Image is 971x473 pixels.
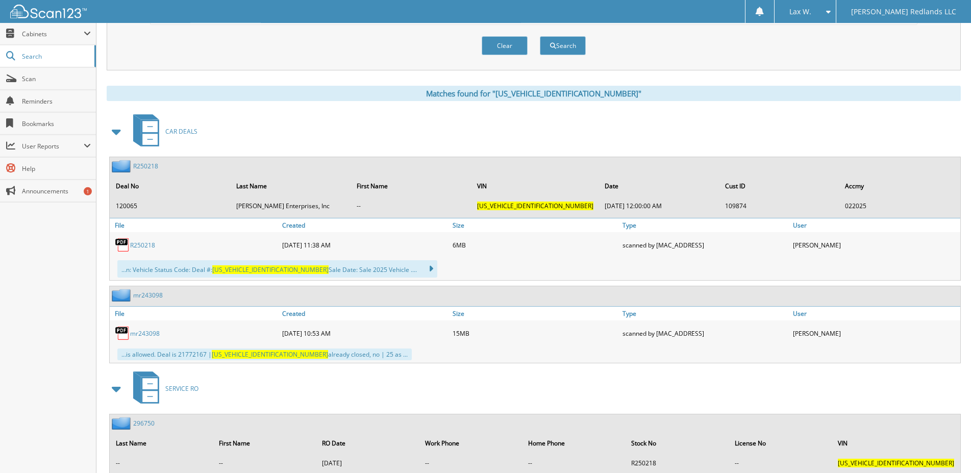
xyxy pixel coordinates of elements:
[117,260,437,278] div: ...n: Vehicle Status Code: Deal #: Sale Date: Sale 2025 Vehicle ....
[10,5,87,18] img: scan123-logo-white.svg
[317,455,419,471] td: [DATE]
[115,237,130,253] img: PDF.png
[472,176,599,196] th: VIN
[790,218,960,232] a: User
[352,197,471,214] td: --
[127,111,197,152] a: CAR DEALS
[133,291,163,300] a: mr243098
[110,307,280,320] a: File
[450,218,620,232] a: Size
[620,218,790,232] a: Type
[790,323,960,343] div: [PERSON_NAME]
[22,97,91,106] span: Reminders
[212,265,329,274] span: [US_VEHICLE_IDENTIFICATION_NUMBER]
[231,197,351,214] td: [PERSON_NAME] Enterprises, Inc
[626,433,729,454] th: Stock No
[214,433,316,454] th: First Name
[165,127,197,136] span: CAR DEALS
[111,197,230,214] td: 120065
[540,36,586,55] button: Search
[720,176,839,196] th: Cust ID
[22,164,91,173] span: Help
[111,433,213,454] th: Last Name
[838,459,954,467] span: [US_VEHICLE_IDENTIFICATION_NUMBER]
[523,455,625,471] td: --
[110,218,280,232] a: File
[620,323,790,343] div: scanned by [MAC_ADDRESS]
[789,9,811,15] span: Lax W.
[133,419,155,428] a: 296750
[22,30,84,38] span: Cabinets
[111,176,230,196] th: Deal No
[450,323,620,343] div: 15MB
[790,235,960,255] div: [PERSON_NAME]
[833,433,959,454] th: VIN
[280,323,450,343] div: [DATE] 10:53 AM
[22,52,89,61] span: Search
[112,417,133,430] img: folder2.png
[730,455,832,471] td: --
[420,455,522,471] td: --
[523,433,625,454] th: Home Phone
[317,433,419,454] th: RO Date
[22,74,91,83] span: Scan
[112,160,133,172] img: folder2.png
[620,235,790,255] div: scanned by [MAC_ADDRESS]
[352,176,471,196] th: First Name
[130,241,155,250] a: R250218
[450,235,620,255] div: 6MB
[620,307,790,320] a: Type
[280,307,450,320] a: Created
[851,9,956,15] span: [PERSON_NAME] Redlands LLC
[730,433,832,454] th: License No
[600,197,719,214] td: [DATE] 12:00:00 AM
[214,455,316,471] td: --
[477,202,593,210] span: [US_VEHICLE_IDENTIFICATION_NUMBER]
[626,455,729,471] td: R250218
[112,289,133,302] img: folder2.png
[127,368,198,409] a: SERVICE RO
[920,424,971,473] iframe: Chat Widget
[231,176,351,196] th: Last Name
[280,218,450,232] a: Created
[22,187,91,195] span: Announcements
[790,307,960,320] a: User
[84,187,92,195] div: 1
[130,329,160,338] a: mr243098
[720,197,839,214] td: 109874
[600,176,719,196] th: Date
[840,176,959,196] th: Accmy
[420,433,522,454] th: Work Phone
[280,235,450,255] div: [DATE] 11:38 AM
[212,350,328,359] span: [US_VEHICLE_IDENTIFICATION_NUMBER]
[107,86,961,101] div: Matches found for "[US_VEHICLE_IDENTIFICATION_NUMBER]"
[22,119,91,128] span: Bookmarks
[117,348,412,360] div: ...is allowed. Deal is 21772167 | already closed, no | 25 as ...
[165,384,198,393] span: SERVICE RO
[482,36,528,55] button: Clear
[111,455,213,471] td: --
[115,326,130,341] img: PDF.png
[450,307,620,320] a: Size
[133,162,158,170] a: R250218
[22,142,84,151] span: User Reports
[840,197,959,214] td: 022025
